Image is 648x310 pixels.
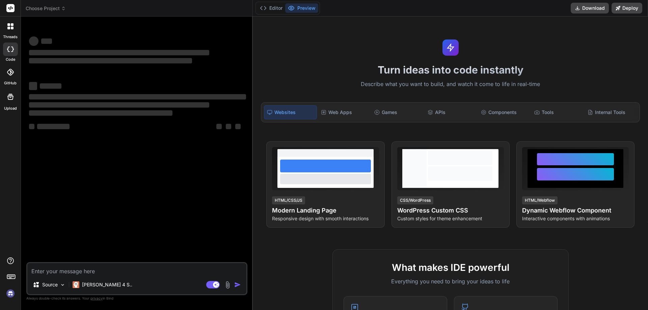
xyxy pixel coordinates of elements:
label: GitHub [4,80,17,86]
label: threads [3,34,18,40]
img: icon [234,281,241,288]
span: ‌ [29,124,34,129]
h1: Turn ideas into code instantly [257,64,644,76]
label: code [6,57,15,62]
span: ‌ [226,124,231,129]
div: APIs [425,105,477,119]
div: Websites [264,105,317,119]
span: ‌ [41,38,52,44]
span: ‌ [29,58,192,63]
div: Games [372,105,424,119]
img: Pick Models [60,282,65,288]
button: Editor [257,3,285,13]
p: Custom styles for theme enhancement [397,215,504,222]
span: ‌ [29,110,172,116]
span: ‌ [29,82,37,90]
p: Describe what you want to build, and watch it come to life in real-time [257,80,644,89]
span: ‌ [216,124,222,129]
div: Internal Tools [585,105,637,119]
div: Tools [532,105,584,119]
div: Web Apps [318,105,370,119]
p: Interactive components with animations [522,215,629,222]
h4: Dynamic Webflow Component [522,206,629,215]
span: ‌ [29,94,246,100]
p: [PERSON_NAME] 4 S.. [82,281,132,288]
span: ‌ [29,36,38,46]
h4: Modern Landing Page [272,206,379,215]
h2: What makes IDE powerful [344,260,558,275]
h4: WordPress Custom CSS [397,206,504,215]
p: Source [42,281,58,288]
label: Upload [4,106,17,111]
div: HTML/Webflow [522,196,558,204]
p: Everything you need to bring your ideas to life [344,277,558,285]
span: Choose Project [26,5,66,12]
span: ‌ [29,102,209,108]
span: ‌ [29,50,209,55]
button: Preview [285,3,318,13]
div: CSS/WordPress [397,196,433,204]
span: ‌ [37,124,70,129]
button: Download [571,3,609,13]
span: ‌ [235,124,241,129]
div: HTML/CSS/JS [272,196,305,204]
p: Responsive design with smooth interactions [272,215,379,222]
button: Deploy [612,3,642,13]
span: ‌ [40,83,61,89]
span: privacy [90,296,103,300]
img: attachment [224,281,232,289]
img: signin [5,288,16,299]
img: Claude 4 Sonnet [73,281,79,288]
div: Components [478,105,530,119]
p: Always double-check its answers. Your in Bind [26,295,247,302]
